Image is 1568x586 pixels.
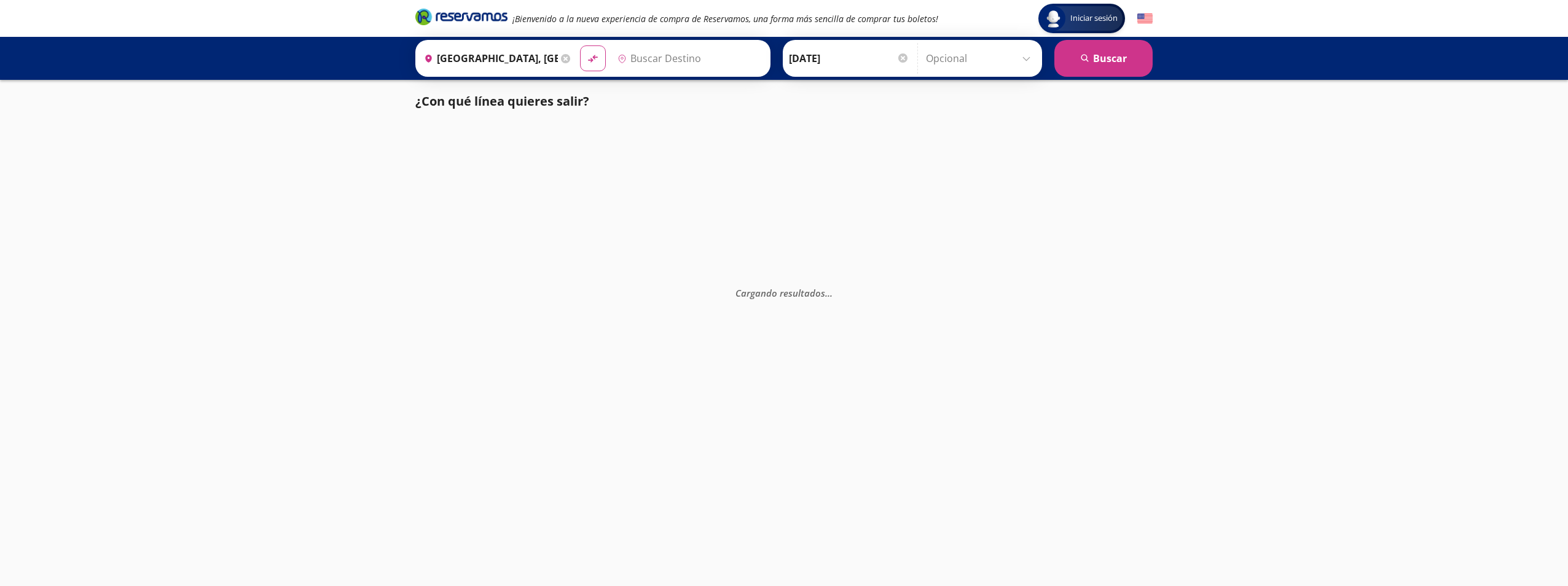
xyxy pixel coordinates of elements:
[825,287,828,299] span: .
[1054,40,1153,77] button: Buscar
[613,43,764,74] input: Buscar Destino
[415,92,589,111] p: ¿Con qué línea quieres salir?
[1137,11,1153,26] button: English
[830,287,833,299] span: .
[789,43,909,74] input: Elegir Fecha
[1065,12,1123,25] span: Iniciar sesión
[415,7,508,29] a: Brand Logo
[828,287,830,299] span: .
[415,7,508,26] i: Brand Logo
[926,43,1036,74] input: Opcional
[419,43,558,74] input: Buscar Origen
[735,287,833,299] em: Cargando resultados
[512,13,938,25] em: ¡Bienvenido a la nueva experiencia de compra de Reservamos, una forma más sencilla de comprar tus...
